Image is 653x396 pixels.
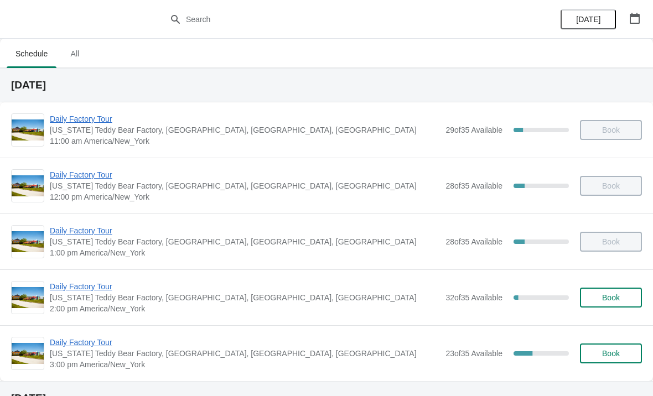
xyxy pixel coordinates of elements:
button: Book [580,343,642,363]
span: Daily Factory Tour [50,337,440,348]
span: Book [602,349,620,358]
span: Daily Factory Tour [50,169,440,180]
img: Daily Factory Tour | Vermont Teddy Bear Factory, Shelburne Road, Shelburne, VT, USA | 3:00 pm Ame... [12,343,44,364]
span: All [61,44,89,64]
span: 32 of 35 Available [445,293,502,302]
span: Daily Factory Tour [50,225,440,236]
span: [DATE] [576,15,600,24]
span: Daily Factory Tour [50,113,440,124]
span: Daily Factory Tour [50,281,440,292]
span: [US_STATE] Teddy Bear Factory, [GEOGRAPHIC_DATA], [GEOGRAPHIC_DATA], [GEOGRAPHIC_DATA] [50,124,440,136]
span: 2:00 pm America/New_York [50,303,440,314]
span: 11:00 am America/New_York [50,136,440,147]
img: Daily Factory Tour | Vermont Teddy Bear Factory, Shelburne Road, Shelburne, VT, USA | 2:00 pm Ame... [12,287,44,309]
button: Book [580,288,642,308]
span: Book [602,293,620,302]
span: 28 of 35 Available [445,237,502,246]
span: [US_STATE] Teddy Bear Factory, [GEOGRAPHIC_DATA], [GEOGRAPHIC_DATA], [GEOGRAPHIC_DATA] [50,348,440,359]
img: Daily Factory Tour | Vermont Teddy Bear Factory, Shelburne Road, Shelburne, VT, USA | 1:00 pm Ame... [12,231,44,253]
span: [US_STATE] Teddy Bear Factory, [GEOGRAPHIC_DATA], [GEOGRAPHIC_DATA], [GEOGRAPHIC_DATA] [50,292,440,303]
span: [US_STATE] Teddy Bear Factory, [GEOGRAPHIC_DATA], [GEOGRAPHIC_DATA], [GEOGRAPHIC_DATA] [50,236,440,247]
button: [DATE] [561,9,616,29]
img: Daily Factory Tour | Vermont Teddy Bear Factory, Shelburne Road, Shelburne, VT, USA | 11:00 am Am... [12,119,44,141]
span: 3:00 pm America/New_York [50,359,440,370]
span: [US_STATE] Teddy Bear Factory, [GEOGRAPHIC_DATA], [GEOGRAPHIC_DATA], [GEOGRAPHIC_DATA] [50,180,440,191]
span: 28 of 35 Available [445,181,502,190]
span: 23 of 35 Available [445,349,502,358]
span: 1:00 pm America/New_York [50,247,440,258]
img: Daily Factory Tour | Vermont Teddy Bear Factory, Shelburne Road, Shelburne, VT, USA | 12:00 pm Am... [12,175,44,197]
span: 12:00 pm America/New_York [50,191,440,202]
span: 29 of 35 Available [445,126,502,134]
input: Search [185,9,490,29]
h2: [DATE] [11,80,642,91]
span: Schedule [7,44,56,64]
